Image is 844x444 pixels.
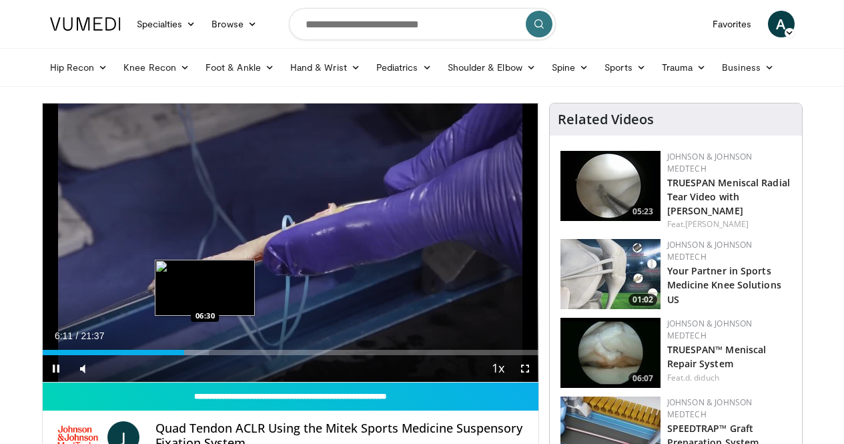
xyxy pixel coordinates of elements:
a: A [768,11,795,37]
a: Browse [203,11,265,37]
a: 05:23 [560,151,661,221]
a: Your Partner in Sports Medicine Knee Solutions US [667,264,781,305]
img: a9cbc79c-1ae4-425c-82e8-d1f73baa128b.150x105_q85_crop-smart_upscale.jpg [560,151,661,221]
a: Pediatrics [368,54,440,81]
a: d. diduch [685,372,719,383]
span: 01:02 [628,294,657,306]
span: / [76,330,79,341]
a: Favorites [705,11,760,37]
div: Feat. [667,218,791,230]
a: Foot & Ankle [197,54,282,81]
a: Business [714,54,782,81]
a: Shoulder & Elbow [440,54,544,81]
span: 6:11 [55,330,73,341]
a: Hand & Wrist [282,54,368,81]
button: Mute [69,355,96,382]
button: Pause [43,355,69,382]
a: Johnson & Johnson MedTech [667,318,753,341]
a: TRUESPAN Meniscal Radial Tear Video with [PERSON_NAME] [667,176,790,217]
a: Johnson & Johnson MedTech [667,239,753,262]
div: Progress Bar [43,350,538,355]
input: Search topics, interventions [289,8,556,40]
a: TRUESPAN™ Meniscal Repair System [667,343,767,370]
img: 0543fda4-7acd-4b5c-b055-3730b7e439d4.150x105_q85_crop-smart_upscale.jpg [560,239,661,309]
a: Johnson & Johnson MedTech [667,397,753,420]
a: Sports [596,54,654,81]
img: e42d750b-549a-4175-9691-fdba1d7a6a0f.150x105_q85_crop-smart_upscale.jpg [560,318,661,388]
a: Johnson & Johnson MedTech [667,151,753,174]
img: VuMedi Logo [50,17,121,31]
a: Hip Recon [42,54,116,81]
span: 06:07 [628,373,657,385]
a: Spine [544,54,596,81]
a: Specialties [129,11,204,37]
button: Playback Rate [485,355,512,382]
a: Trauma [654,54,715,81]
a: Knee Recon [115,54,197,81]
h4: Related Videos [558,112,654,128]
a: 01:02 [560,239,661,309]
a: 06:07 [560,318,661,388]
button: Fullscreen [512,355,538,382]
span: 05:23 [628,206,657,218]
video-js: Video Player [43,103,538,383]
img: image.jpeg [155,260,255,316]
a: [PERSON_NAME] [685,218,749,230]
span: 21:37 [81,330,104,341]
div: Feat. [667,372,791,384]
